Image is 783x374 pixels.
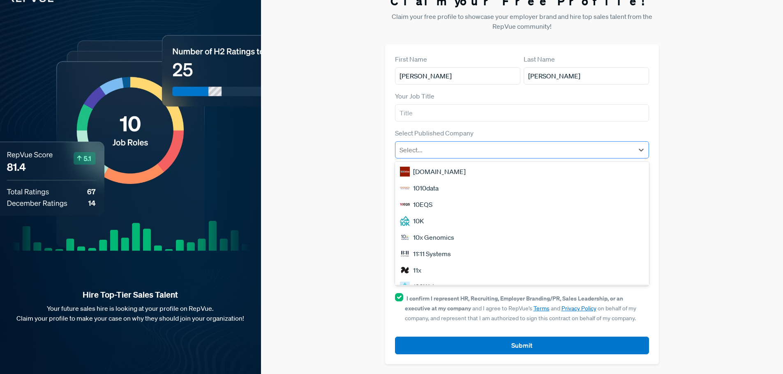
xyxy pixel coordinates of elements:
[400,167,410,177] img: 1000Bulbs.com
[395,262,649,278] div: 11x
[395,104,649,122] input: Title
[400,216,410,226] img: 10K
[405,295,636,322] span: and I agree to RepVue’s and on behalf of my company, and represent that I am authorized to sign t...
[400,265,410,275] img: 11x
[524,67,649,85] input: Last Name
[395,54,427,64] label: First Name
[524,54,555,64] label: Last Name
[395,91,434,101] label: Your Job Title
[534,305,550,312] a: Terms
[395,229,649,246] div: 10x Genomics
[400,232,410,242] img: 10x Genomics
[13,289,248,300] strong: Hire Top-Tier Sales Talent
[395,337,649,354] button: Submit
[395,196,649,213] div: 10EQS
[395,213,649,229] div: 10K
[400,200,410,209] img: 10EQS
[400,249,410,259] img: 11:11 Systems
[395,128,473,138] label: Select Published Company
[395,67,520,85] input: First Name
[13,303,248,323] p: Your future sales hire is looking at your profile on RepVue. Claim your profile to make your case...
[395,278,649,295] div: 120Water
[400,183,410,193] img: 1010data
[561,305,596,312] a: Privacy Policy
[400,282,410,291] img: 120Water
[395,163,649,180] div: [DOMAIN_NAME]
[385,11,659,31] p: Claim your free profile to showcase your employer brand and hire top sales talent from the RepVue...
[395,180,649,196] div: 1010data
[405,294,623,312] strong: I confirm I represent HR, Recruiting, Employer Branding/PR, Sales Leadership, or an executive at ...
[395,246,649,262] div: 11:11 Systems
